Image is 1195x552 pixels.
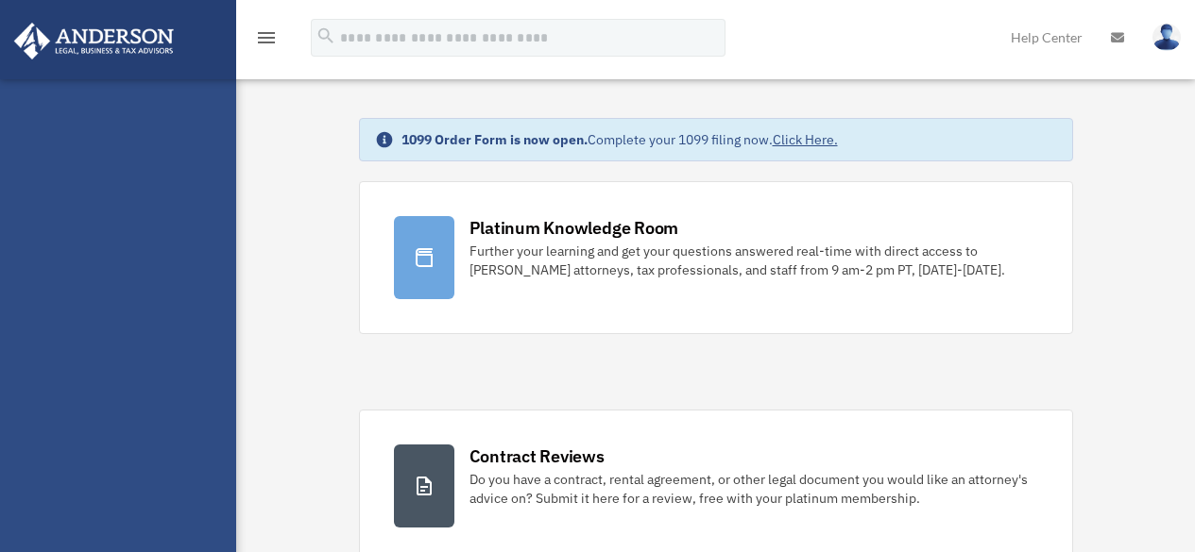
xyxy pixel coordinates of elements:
[9,23,179,59] img: Anderson Advisors Platinum Portal
[316,25,336,46] i: search
[469,242,1038,279] div: Further your learning and get your questions answered real-time with direct access to [PERSON_NAM...
[773,131,838,148] a: Click Here.
[255,26,278,49] i: menu
[359,181,1073,334] a: Platinum Knowledge Room Further your learning and get your questions answered real-time with dire...
[1152,24,1181,51] img: User Pic
[469,470,1038,508] div: Do you have a contract, rental agreement, or other legal document you would like an attorney's ad...
[255,33,278,49] a: menu
[469,216,679,240] div: Platinum Knowledge Room
[469,444,605,468] div: Contract Reviews
[401,131,588,148] strong: 1099 Order Form is now open.
[401,130,838,149] div: Complete your 1099 filing now.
